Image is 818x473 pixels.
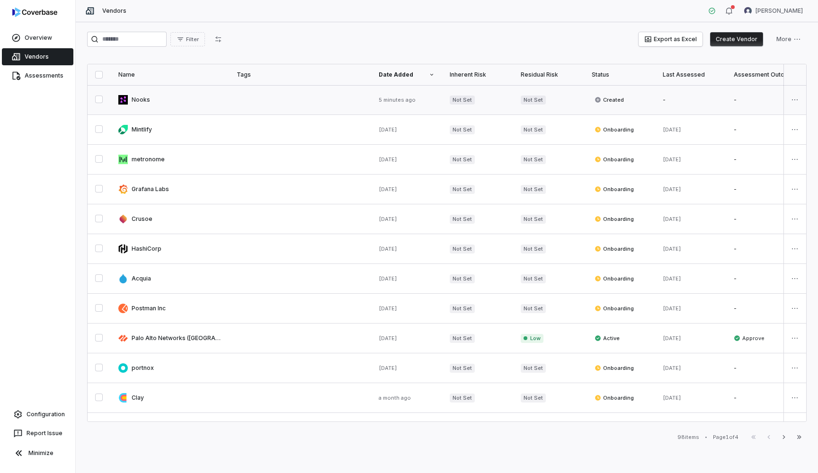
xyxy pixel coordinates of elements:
[663,335,681,342] span: [DATE]
[521,334,543,343] span: Low
[521,364,546,373] span: Not Set
[705,434,707,440] div: •
[379,126,397,133] span: [DATE]
[450,125,475,134] span: Not Set
[450,304,475,313] span: Not Set
[521,394,546,403] span: Not Set
[379,96,416,103] span: 5 minutes ago
[2,48,73,65] a: Vendors
[521,274,546,283] span: Not Set
[595,305,634,312] span: Onboarding
[379,71,435,79] div: Date Added
[663,305,681,312] span: [DATE]
[726,413,797,443] td: -
[710,32,763,46] button: Create Vendor
[118,71,222,79] div: Name
[379,156,397,163] span: [DATE]
[2,29,73,46] a: Overview
[450,274,475,283] span: Not Set
[521,245,546,254] span: Not Set
[726,294,797,324] td: -
[379,335,397,342] span: [DATE]
[595,394,634,402] span: Onboarding
[663,71,719,79] div: Last Assessed
[379,394,411,401] span: a month ago
[521,304,546,313] span: Not Set
[450,155,475,164] span: Not Set
[379,186,397,193] span: [DATE]
[2,67,73,84] a: Assessments
[450,245,475,254] span: Not Set
[12,8,57,17] img: logo-D7KZi-bG.svg
[521,71,577,79] div: Residual Risk
[726,85,797,115] td: -
[663,126,681,133] span: [DATE]
[726,234,797,264] td: -
[726,264,797,294] td: -
[726,145,797,175] td: -
[663,156,681,163] span: [DATE]
[450,394,475,403] span: Not Set
[521,155,546,164] span: Not Set
[595,275,634,282] span: Onboarding
[756,7,803,15] span: [PERSON_NAME]
[595,364,634,372] span: Onboarding
[595,334,620,342] span: Active
[726,115,797,145] td: -
[595,245,634,253] span: Onboarding
[379,216,397,222] span: [DATE]
[4,425,71,442] button: Report Issue
[379,275,397,282] span: [DATE]
[379,245,397,252] span: [DATE]
[521,96,546,105] span: Not Set
[595,185,634,193] span: Onboarding
[521,215,546,224] span: Not Set
[677,434,699,441] div: 98 items
[595,156,634,163] span: Onboarding
[639,32,702,46] button: Export as Excel
[379,305,397,312] span: [DATE]
[450,71,506,79] div: Inherent Risk
[450,215,475,224] span: Not Set
[726,353,797,383] td: -
[738,4,809,18] button: Garima Dhaundiyal avatar[PERSON_NAME]
[655,85,726,115] td: -
[102,7,126,15] span: Vendors
[734,71,790,79] div: Assessment Outcome
[521,125,546,134] span: Not Set
[450,364,475,373] span: Not Set
[595,215,634,223] span: Onboarding
[744,7,752,15] img: Garima Dhaundiyal avatar
[595,96,624,104] span: Created
[663,394,681,401] span: [DATE]
[726,204,797,234] td: -
[450,96,475,105] span: Not Set
[713,434,738,441] div: Page 1 of 4
[726,383,797,413] td: -
[521,185,546,194] span: Not Set
[663,275,681,282] span: [DATE]
[663,245,681,252] span: [DATE]
[186,36,199,43] span: Filter
[663,216,681,222] span: [DATE]
[592,71,648,79] div: Status
[379,365,397,371] span: [DATE]
[595,126,634,133] span: Onboarding
[663,365,681,371] span: [DATE]
[450,334,475,343] span: Not Set
[170,32,205,46] button: Filter
[450,185,475,194] span: Not Set
[4,406,71,423] a: Configuration
[4,444,71,463] button: Minimize
[771,32,807,46] button: More
[237,71,364,79] div: Tags
[726,175,797,204] td: -
[663,186,681,193] span: [DATE]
